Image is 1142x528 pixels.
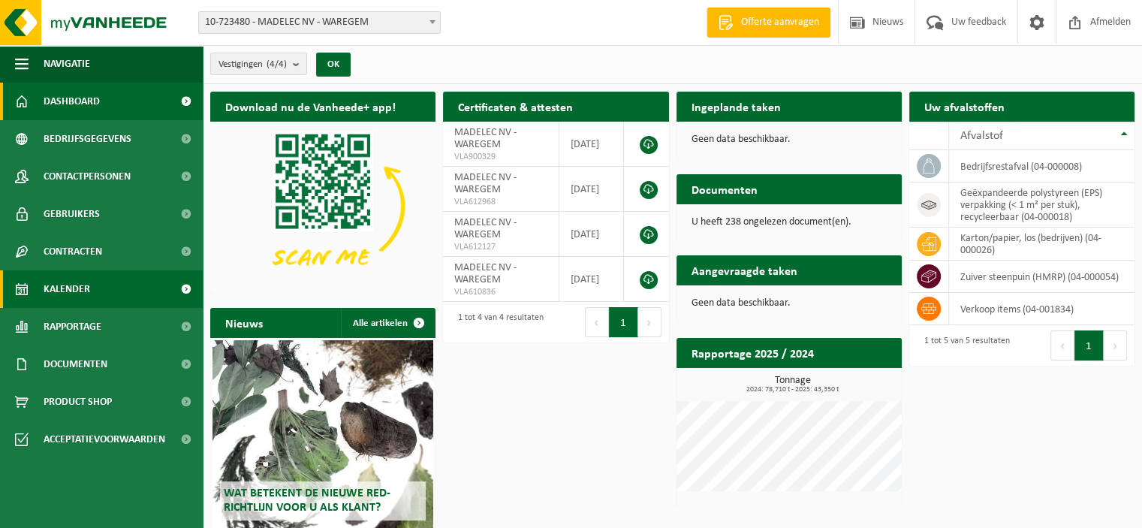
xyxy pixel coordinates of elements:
[454,217,517,240] span: MADELEC NV - WAREGEM
[949,228,1134,261] td: karton/papier, los (bedrijven) (04-000026)
[450,306,544,339] div: 1 tot 4 van 4 resultaten
[454,151,547,163] span: VLA900329
[212,340,433,528] a: Wat betekent de nieuwe RED-richtlijn voor u als klant?
[224,487,390,514] span: Wat betekent de nieuwe RED-richtlijn voor u als klant?
[676,255,812,285] h2: Aangevraagde taken
[737,15,823,30] span: Offerte aanvragen
[454,127,517,150] span: MADELEC NV - WAREGEM
[1104,330,1127,361] button: Next
[692,298,887,309] p: Geen data beschikbaar.
[1074,330,1104,361] button: 1
[341,308,434,338] a: Alle artikelen
[559,167,625,212] td: [DATE]
[559,212,625,257] td: [DATE]
[676,338,829,367] h2: Rapportage 2025 / 2024
[609,307,638,337] button: 1
[198,11,441,34] span: 10-723480 - MADELEC NV - WAREGEM
[909,92,1020,121] h2: Uw afvalstoffen
[454,196,547,208] span: VLA612968
[44,308,101,345] span: Rapportage
[44,345,107,383] span: Documenten
[199,12,440,33] span: 10-723480 - MADELEC NV - WAREGEM
[44,45,90,83] span: Navigatie
[454,172,517,195] span: MADELEC NV - WAREGEM
[790,367,900,397] a: Bekijk rapportage
[454,262,517,285] span: MADELEC NV - WAREGEM
[210,308,278,337] h2: Nieuws
[210,53,307,75] button: Vestigingen(4/4)
[44,158,131,195] span: Contactpersonen
[684,376,902,394] h3: Tonnage
[638,307,661,337] button: Next
[1050,330,1074,361] button: Previous
[949,150,1134,183] td: bedrijfsrestafval (04-000008)
[559,122,625,167] td: [DATE]
[44,120,131,158] span: Bedrijfsgegevens
[676,92,796,121] h2: Ingeplande taken
[559,257,625,302] td: [DATE]
[960,130,1003,142] span: Afvalstof
[44,233,102,270] span: Contracten
[692,217,887,228] p: U heeft 238 ongelezen document(en).
[267,59,287,69] count: (4/4)
[44,270,90,308] span: Kalender
[44,83,100,120] span: Dashboard
[949,293,1134,325] td: verkoop items (04-001834)
[210,92,411,121] h2: Download nu de Vanheede+ app!
[44,421,165,458] span: Acceptatievoorwaarden
[44,195,100,233] span: Gebruikers
[676,174,773,204] h2: Documenten
[44,383,112,421] span: Product Shop
[684,386,902,394] span: 2024: 78,710 t - 2025: 43,350 t
[949,261,1134,293] td: zuiver steenpuin (HMRP) (04-000054)
[917,329,1010,362] div: 1 tot 5 van 5 resultaten
[585,307,609,337] button: Previous
[454,241,547,253] span: VLA612127
[218,53,287,76] span: Vestigingen
[316,53,351,77] button: OK
[949,183,1134,228] td: geëxpandeerde polystyreen (EPS) verpakking (< 1 m² per stuk), recycleerbaar (04-000018)
[692,134,887,145] p: Geen data beschikbaar.
[707,8,830,38] a: Offerte aanvragen
[210,122,435,291] img: Download de VHEPlus App
[454,286,547,298] span: VLA610836
[443,92,588,121] h2: Certificaten & attesten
